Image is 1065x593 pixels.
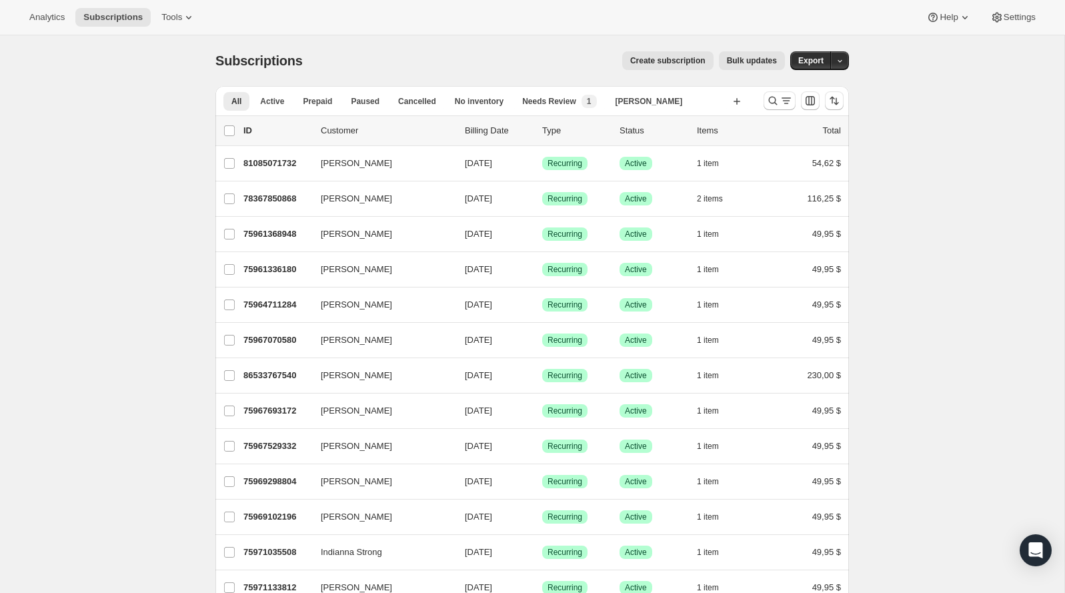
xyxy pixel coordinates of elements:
p: Total [823,124,841,137]
div: 75961336180[PERSON_NAME][DATE]SuccessRecurringSuccessActive1 item49,95 $ [243,260,841,279]
button: [PERSON_NAME] [313,188,446,209]
span: 1 item [697,370,719,381]
button: [PERSON_NAME] [313,153,446,174]
span: 49,95 $ [812,406,841,416]
div: Type [542,124,609,137]
span: 1 item [697,264,719,275]
span: [PERSON_NAME] [321,404,392,418]
span: 49,95 $ [812,441,841,451]
span: Recurring [548,582,582,593]
button: 1 item [697,295,734,314]
span: Subscriptions [215,53,303,68]
button: Help [918,8,979,27]
button: [PERSON_NAME] [313,294,446,316]
div: Items [697,124,764,137]
button: Subscriptions [75,8,151,27]
span: [DATE] [465,335,492,345]
div: Open Intercom Messenger [1020,534,1052,566]
span: [PERSON_NAME] [321,440,392,453]
span: 49,95 $ [812,512,841,522]
div: 75969102196[PERSON_NAME][DATE]SuccessRecurringSuccessActive1 item49,95 $ [243,508,841,526]
span: 49,95 $ [812,476,841,486]
span: [PERSON_NAME] [321,192,392,205]
span: Cancelled [398,96,436,107]
span: Active [625,193,647,204]
span: Active [625,547,647,558]
span: Active [625,512,647,522]
span: Recurring [548,158,582,169]
span: Bulk updates [727,55,777,66]
div: IDCustomerBilling DateTypeStatusItemsTotal [243,124,841,137]
button: 1 item [697,508,734,526]
div: 75967693172[PERSON_NAME][DATE]SuccessRecurringSuccessActive1 item49,95 $ [243,402,841,420]
span: [PERSON_NAME] [321,227,392,241]
button: 1 item [697,225,734,243]
span: 1 item [697,335,719,346]
span: 49,95 $ [812,547,841,557]
span: Active [625,300,647,310]
button: [PERSON_NAME] [313,330,446,351]
span: Active [625,582,647,593]
button: Settings [982,8,1044,27]
span: [PERSON_NAME] [616,96,683,107]
p: 75961368948 [243,227,310,241]
span: 49,95 $ [812,335,841,345]
span: Active [625,476,647,487]
div: 78367850868[PERSON_NAME][DATE]SuccessRecurringSuccessActive2 items116,25 $ [243,189,841,208]
span: Active [625,335,647,346]
p: Status [620,124,686,137]
span: Help [940,12,958,23]
span: [PERSON_NAME] [321,157,392,170]
span: [DATE] [465,582,492,592]
button: Tools [153,8,203,27]
span: 1 [587,96,592,107]
span: Recurring [548,441,582,452]
p: ID [243,124,310,137]
span: [DATE] [465,406,492,416]
button: 1 item [697,437,734,456]
span: 49,95 $ [812,300,841,310]
div: 75969298804[PERSON_NAME][DATE]SuccessRecurringSuccessActive1 item49,95 $ [243,472,841,491]
button: [PERSON_NAME] [313,400,446,422]
span: 1 item [697,158,719,169]
p: 81085071732 [243,157,310,170]
span: Recurring [548,229,582,239]
span: Active [625,229,647,239]
span: 2 items [697,193,723,204]
button: 1 item [697,366,734,385]
span: All [231,96,241,107]
span: Prepaid [303,96,332,107]
button: [PERSON_NAME] [313,436,446,457]
span: 49,95 $ [812,582,841,592]
span: Export [798,55,824,66]
p: 75967529332 [243,440,310,453]
span: [DATE] [465,370,492,380]
span: [DATE] [465,512,492,522]
span: 1 item [697,512,719,522]
p: 78367850868 [243,192,310,205]
span: [DATE] [465,547,492,557]
span: 230,00 $ [807,370,841,380]
span: Recurring [548,406,582,416]
div: 81085071732[PERSON_NAME][DATE]SuccessRecurringSuccessActive1 item54,62 $ [243,154,841,173]
span: Active [625,370,647,381]
span: [DATE] [465,300,492,310]
p: 75967070580 [243,334,310,347]
button: Indianna Strong [313,542,446,563]
span: [PERSON_NAME] [321,510,392,524]
span: 1 item [697,441,719,452]
span: Paused [351,96,379,107]
span: Recurring [548,370,582,381]
div: 75971035508Indianna Strong[DATE]SuccessRecurringSuccessActive1 item49,95 $ [243,543,841,562]
span: 116,25 $ [807,193,841,203]
span: Recurring [548,264,582,275]
button: Create subscription [622,51,714,70]
button: Sort the results [825,91,844,110]
span: Recurring [548,335,582,346]
button: [PERSON_NAME] [313,506,446,528]
span: [DATE] [465,229,492,239]
span: Tools [161,12,182,23]
p: 86533767540 [243,369,310,382]
span: [DATE] [465,441,492,451]
span: [DATE] [465,193,492,203]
